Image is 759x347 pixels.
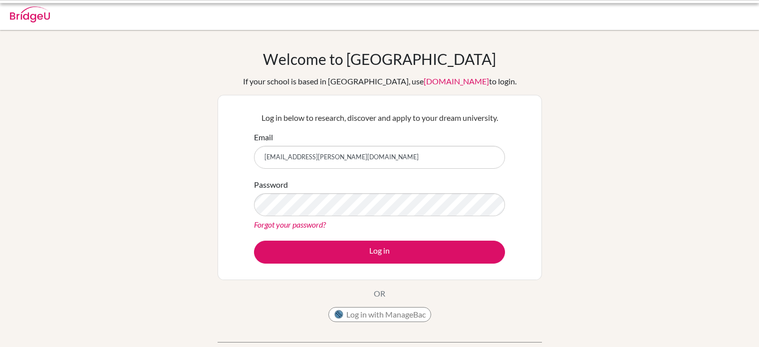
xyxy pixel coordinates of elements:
[424,76,489,86] a: [DOMAIN_NAME]
[328,307,431,322] button: Log in with ManageBac
[263,50,496,68] h1: Welcome to [GEOGRAPHIC_DATA]
[254,220,326,229] a: Forgot your password?
[10,6,50,22] img: Bridge-U
[254,241,505,264] button: Log in
[254,112,505,124] p: Log in below to research, discover and apply to your dream university.
[254,131,273,143] label: Email
[254,179,288,191] label: Password
[374,288,385,300] p: OR
[243,75,516,87] div: If your school is based in [GEOGRAPHIC_DATA], use to login.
